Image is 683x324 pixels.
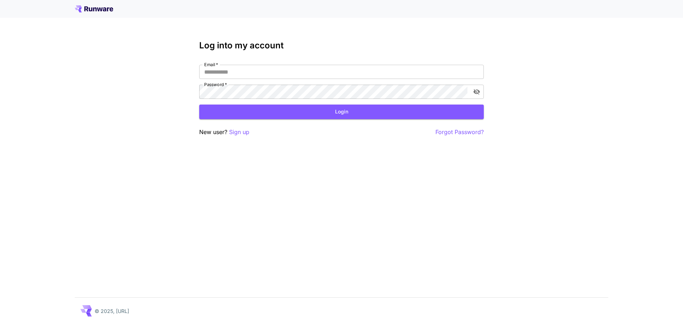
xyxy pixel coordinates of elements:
[204,81,227,87] label: Password
[199,128,249,137] p: New user?
[199,41,484,51] h3: Log into my account
[95,307,129,315] p: © 2025, [URL]
[435,128,484,137] button: Forgot Password?
[204,62,218,68] label: Email
[199,105,484,119] button: Login
[229,128,249,137] button: Sign up
[470,85,483,98] button: toggle password visibility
